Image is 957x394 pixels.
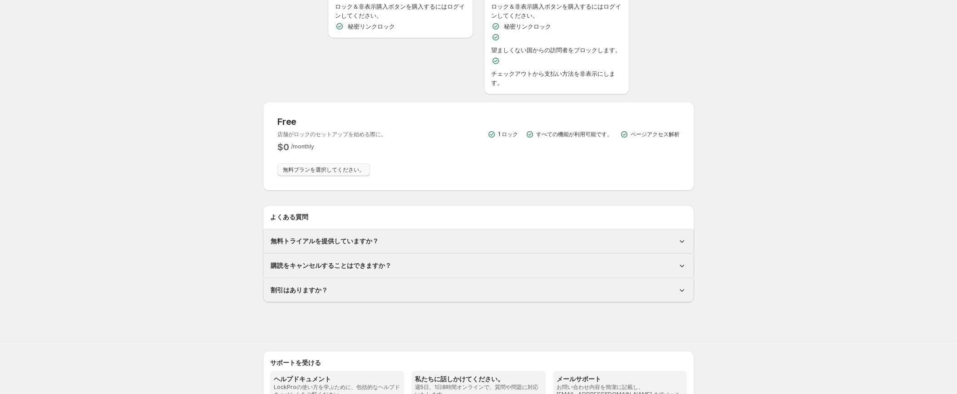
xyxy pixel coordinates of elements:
[283,166,365,173] span: 無料プランを選択してください。
[271,286,328,295] h1: 割引はありますか？
[271,236,379,246] h1: 無料トライアルを提供していますか？
[631,131,680,138] p: ページアクセス解析
[491,45,621,54] p: 望ましくない国からの訪問者をブロックします。
[277,131,386,138] p: 店舗がロックのセットアップを始める際に。
[274,374,400,384] h3: ヘルプドキュメント
[504,22,551,31] p: 秘密リンクロック
[491,2,622,20] p: ロック＆非表示購入ボタンを購入するにはログインしてください。
[291,143,314,150] span: / monthly
[277,163,370,176] button: 無料プランを選択してください。
[536,131,612,138] p: すべての機能が利用可能です。
[557,374,683,384] h3: メールサポート
[277,142,289,153] h2: $ 0
[270,358,687,367] h2: サポートを受ける
[270,212,687,222] h2: よくある質問
[415,374,542,384] h3: 私たちに話しかけてください。
[277,116,386,127] h3: Free
[271,261,391,270] h1: 購読をキャンセルすることはできますか？
[498,131,518,138] p: 1 ロック
[335,2,466,20] p: ロック＆非表示購入ボタンを購入するにはログインしてください。
[491,69,622,87] p: チェックアウトから支払い方法を非表示にします。
[348,22,395,31] p: 秘密リンクロック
